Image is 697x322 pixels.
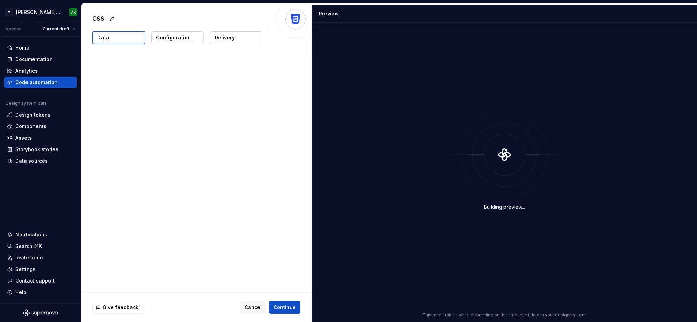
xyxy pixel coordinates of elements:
div: Home [15,44,29,51]
button: Current draft [39,24,78,34]
div: Search ⌘K [15,243,42,250]
button: Delivery [210,31,262,44]
div: Building preview... [484,204,525,211]
span: Cancel [245,304,262,311]
div: Notifications [15,231,47,238]
a: Code automation [4,77,77,88]
a: Home [4,42,77,53]
p: Delivery [215,34,235,41]
p: CSS [92,14,104,23]
div: Help [15,289,27,296]
p: This might take a while depending on the amount of data in your design system. [422,312,587,318]
a: Data sources [4,155,77,167]
span: Continue [273,304,296,311]
button: M[PERSON_NAME] Design SystemAK [1,5,80,20]
a: Assets [4,132,77,144]
div: Storybook stories [15,146,58,153]
div: Settings [15,266,36,273]
div: Version [6,26,22,32]
svg: Supernova Logo [23,309,58,316]
button: Contact support [4,275,77,286]
a: Invite team [4,252,77,263]
div: AK [71,9,76,15]
div: Code automation [15,79,58,86]
button: Configuration [151,31,204,44]
button: Continue [269,301,300,314]
div: Analytics [15,67,38,74]
div: Contact support [15,277,55,284]
div: Preview [319,10,339,17]
button: Data [92,31,145,44]
p: Configuration [156,34,191,41]
div: Design system data [6,101,47,106]
a: Design tokens [4,109,77,120]
div: Components [15,123,46,130]
button: Cancel [240,301,266,314]
div: Data sources [15,158,48,164]
button: Search ⌘K [4,241,77,252]
a: Storybook stories [4,144,77,155]
button: Help [4,287,77,298]
div: Documentation [15,56,53,63]
p: Data [97,34,109,41]
a: Documentation [4,54,77,65]
div: Invite team [15,254,43,261]
a: Components [4,121,77,132]
div: Design tokens [15,111,51,118]
span: Current draft [43,26,69,32]
div: M [5,8,13,16]
div: [PERSON_NAME] Design System [16,9,61,16]
button: Notifications [4,229,77,240]
a: Analytics [4,65,77,76]
span: Give feedback [103,304,138,311]
a: Settings [4,264,77,275]
div: Assets [15,134,32,141]
button: Give feedback [92,301,143,314]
